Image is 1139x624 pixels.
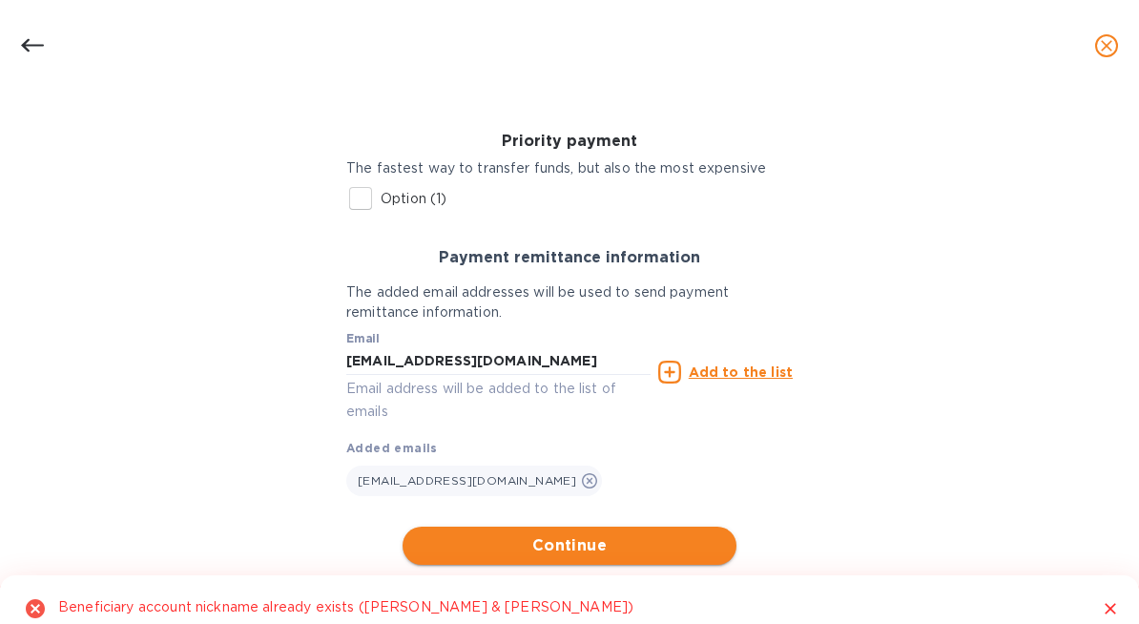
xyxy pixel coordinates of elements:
[1084,23,1129,69] button: close
[358,473,576,488] span: [EMAIL_ADDRESS][DOMAIN_NAME]
[346,249,793,267] h3: Payment remittance information
[418,534,721,557] span: Continue
[346,378,651,422] p: Email address will be added to the list of emails
[346,347,651,376] input: Enter email
[346,133,793,151] h3: Priority payment
[346,466,602,496] div: [EMAIL_ADDRESS][DOMAIN_NAME]
[346,441,438,455] b: Added emails
[346,282,793,322] p: The added email addresses will be used to send payment remittance information.
[381,189,446,209] p: Option (1)
[403,527,736,565] button: Continue
[689,364,793,380] u: Add to the list
[346,333,380,344] label: Email
[1098,596,1123,621] button: Close
[346,158,793,178] p: The fastest way to transfer funds, but also the most expensive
